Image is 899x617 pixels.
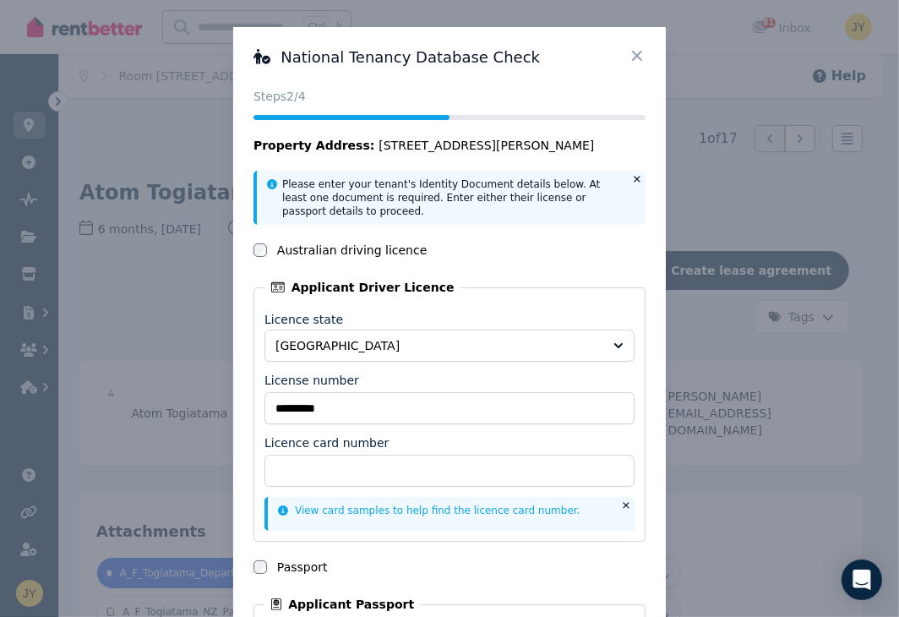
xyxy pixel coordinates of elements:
[253,88,646,105] p: Steps 2 /4
[379,137,594,154] span: [STREET_ADDRESS][PERSON_NAME]
[282,177,622,218] p: Please enter your tenant's Identity Document details below. At least one document is required. En...
[278,505,580,516] a: View card samples to help find the licence card number.
[264,313,343,326] label: Licence state
[277,242,427,259] label: Australian driving licence
[264,596,421,613] legend: Applicant Passport
[275,337,600,354] span: [GEOGRAPHIC_DATA]
[253,139,374,152] span: Property Address:
[842,560,882,600] div: Open Intercom Messenger
[264,330,635,362] button: [GEOGRAPHIC_DATA]
[264,372,359,389] label: License number
[277,559,328,576] label: Passport
[264,279,461,296] legend: Applicant Driver Licence
[253,47,646,68] h3: National Tenancy Database Check
[264,434,389,451] label: Licence card number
